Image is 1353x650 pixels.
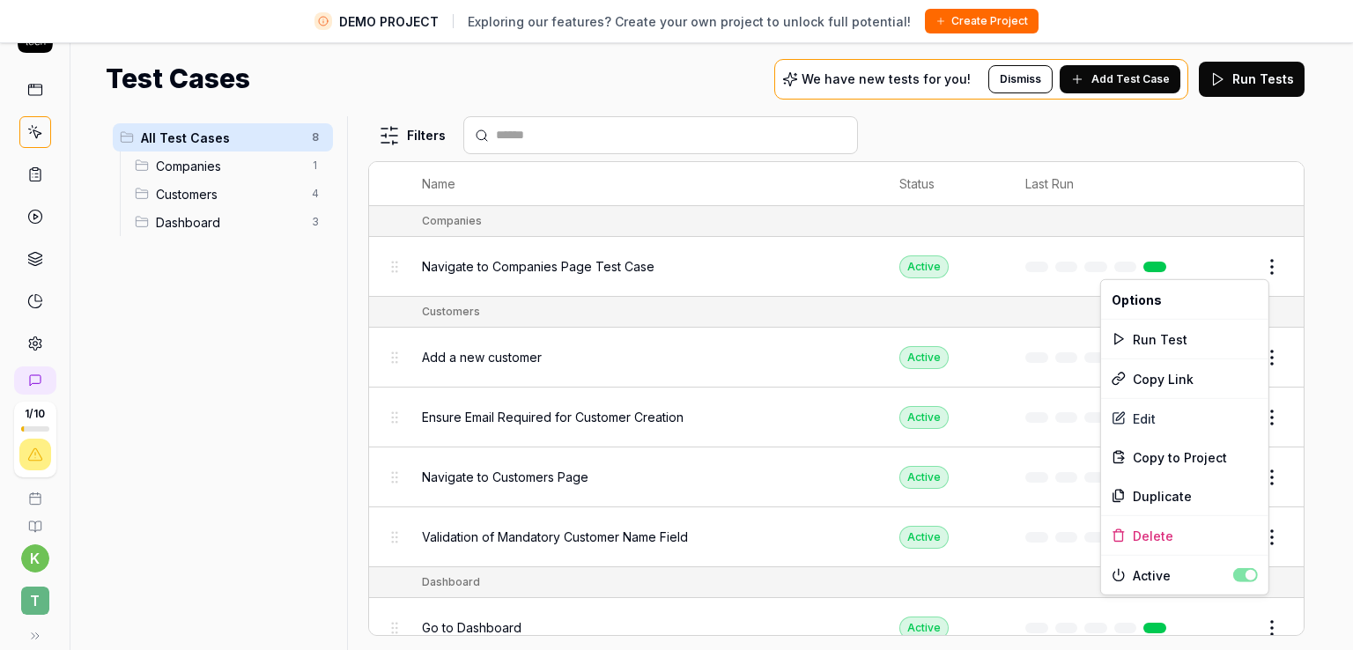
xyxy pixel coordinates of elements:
span: Active [1133,565,1233,584]
div: Duplicate [1101,476,1268,515]
a: Edit [1101,399,1268,438]
div: Copy Link [1101,359,1268,398]
div: Delete [1101,516,1268,555]
span: Copy to Project [1133,447,1227,466]
div: Run Test [1101,320,1268,358]
span: Options [1112,290,1162,308]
